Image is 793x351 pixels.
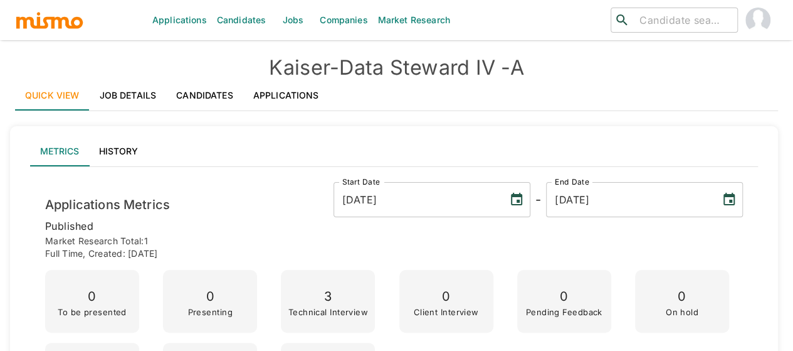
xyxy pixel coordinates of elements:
[526,308,602,316] p: Pending Feedback
[15,11,84,30] img: logo
[15,80,90,111] a: Quick View
[45,235,743,247] p: Market Research Total: 1
[166,80,243,111] a: Candidates
[717,187,742,212] button: Choose date, selected date is Sep 16, 2025
[89,136,148,166] button: History
[745,8,770,33] img: Maia Reyes
[15,55,778,80] h4: Kaiser - Data Steward IV -A
[333,182,499,217] input: MM/DD/YYYY
[546,182,712,217] input: MM/DD/YYYY
[413,286,478,308] p: 0
[666,308,698,316] p: On hold
[30,136,758,166] div: lab API tabs example
[413,308,478,316] p: Client Interview
[555,176,589,187] label: End Date
[30,136,89,166] button: Metrics
[187,308,232,316] p: Presenting
[535,190,541,210] h6: -
[243,80,329,111] a: Applications
[45,247,743,260] p: Full time , Created: [DATE]
[90,80,167,111] a: Job Details
[45,217,743,235] p: published
[526,286,602,308] p: 0
[288,286,368,308] p: 3
[342,176,380,187] label: Start Date
[187,286,232,308] p: 0
[45,195,170,215] h6: Applications Metrics
[634,11,732,29] input: Candidate search
[58,308,127,316] p: To be presented
[58,286,127,308] p: 0
[666,286,698,308] p: 0
[504,187,529,212] button: Choose date, selected date is Jul 2, 2025
[288,308,368,316] p: Technical Interview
